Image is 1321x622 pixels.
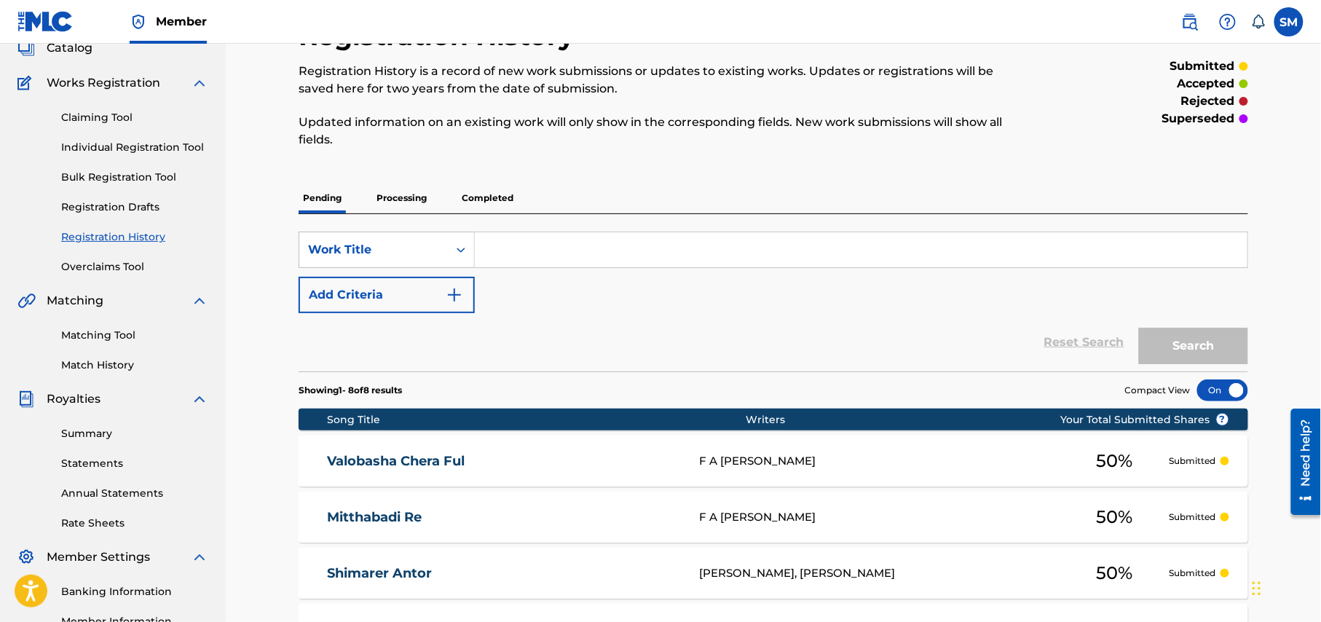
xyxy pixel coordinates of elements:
[699,565,1060,582] div: [PERSON_NAME], [PERSON_NAME]
[47,390,100,408] span: Royalties
[61,259,208,275] a: Overclaims Tool
[746,412,1107,428] div: Writers
[327,412,746,428] div: Song Title
[1175,7,1204,36] a: Public Search
[1170,511,1216,524] p: Submitted
[1181,92,1235,110] p: rejected
[130,13,147,31] img: Top Rightsholder
[61,456,208,471] a: Statements
[327,453,679,470] a: Valobasha Chera Ful
[299,63,1030,98] p: Registration History is a record of new work submissions or updates to existing works. Updates or...
[1125,384,1191,397] span: Compact View
[191,292,208,310] img: expand
[1097,560,1133,586] span: 50 %
[446,286,463,304] img: 9d2ae6d4665cec9f34b9.svg
[17,11,74,32] img: MLC Logo
[699,509,1060,526] div: F A [PERSON_NAME]
[156,13,207,30] span: Member
[327,509,679,526] a: Mitthabadi Re
[308,241,439,259] div: Work Title
[299,277,475,313] button: Add Criteria
[47,292,103,310] span: Matching
[61,486,208,501] a: Annual Statements
[17,39,92,57] a: CatalogCatalog
[1274,7,1304,36] div: User Menu
[1170,454,1216,468] p: Submitted
[1181,13,1199,31] img: search
[1213,7,1242,36] div: Help
[17,390,35,408] img: Royalties
[61,328,208,343] a: Matching Tool
[47,74,160,92] span: Works Registration
[61,110,208,125] a: Claiming Tool
[1251,15,1266,29] div: Notifications
[299,114,1030,149] p: Updated information on an existing work will only show in the corresponding fields. New work subm...
[1253,567,1261,610] div: Drag
[61,170,208,185] a: Bulk Registration Tool
[61,200,208,215] a: Registration Drafts
[191,390,208,408] img: expand
[1280,403,1321,521] iframe: Resource Center
[47,39,92,57] span: Catalog
[1178,75,1235,92] p: accepted
[61,140,208,155] a: Individual Registration Tool
[17,74,36,92] img: Works Registration
[299,384,402,397] p: Showing 1 - 8 of 8 results
[61,426,208,441] a: Summary
[699,453,1060,470] div: F A [PERSON_NAME]
[1170,58,1235,75] p: submitted
[191,548,208,566] img: expand
[1217,414,1229,425] span: ?
[1097,504,1133,530] span: 50 %
[61,358,208,373] a: Match History
[191,74,208,92] img: expand
[457,183,518,213] p: Completed
[299,232,1248,371] form: Search Form
[17,39,35,57] img: Catalog
[17,292,36,310] img: Matching
[1170,567,1216,580] p: Submitted
[1061,412,1229,428] span: Your Total Submitted Shares
[327,565,679,582] a: Shimarer Antor
[47,548,150,566] span: Member Settings
[1162,110,1235,127] p: superseded
[1219,13,1237,31] img: help
[299,183,346,213] p: Pending
[61,584,208,599] a: Banking Information
[61,229,208,245] a: Registration History
[1248,552,1321,622] iframe: Chat Widget
[17,548,35,566] img: Member Settings
[1097,448,1133,474] span: 50 %
[372,183,431,213] p: Processing
[61,516,208,531] a: Rate Sheets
